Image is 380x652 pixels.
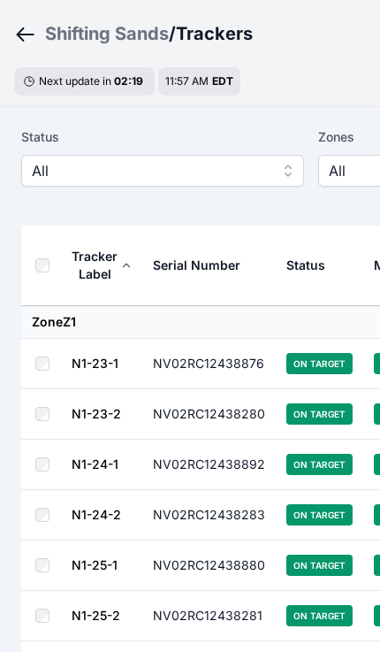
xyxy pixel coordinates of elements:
[39,74,111,88] span: Next update in
[176,21,253,46] h3: Trackers
[286,353,353,374] span: On Target
[286,403,353,425] span: On Target
[142,541,276,591] td: NV02RC12438880
[72,557,118,572] a: N1-25-1
[72,356,118,371] a: N1-23-1
[212,74,233,88] span: EDT
[21,127,304,148] label: Status
[142,389,276,440] td: NV02RC12438280
[72,406,121,421] a: N1-23-2
[114,74,146,88] div: 02 : 19
[72,235,132,295] button: Tracker Label
[153,257,240,274] div: Serial Number
[142,339,276,389] td: NV02RC12438876
[153,244,255,287] button: Serial Number
[72,248,118,283] div: Tracker Label
[21,155,304,187] button: All
[45,21,169,46] a: Shifting Sands
[286,257,325,274] div: Status
[286,504,353,525] span: On Target
[286,605,353,626] span: On Target
[165,74,209,88] span: 11:57 AM
[142,591,276,641] td: NV02RC12438281
[142,490,276,541] td: NV02RC12438283
[286,244,339,287] button: Status
[169,21,176,46] span: /
[72,456,118,472] a: N1-24-1
[142,440,276,490] td: NV02RC12438892
[286,555,353,576] span: On Target
[72,608,120,623] a: N1-25-2
[32,160,269,181] span: All
[72,507,121,522] a: N1-24-2
[14,11,366,57] nav: Breadcrumb
[286,454,353,475] span: On Target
